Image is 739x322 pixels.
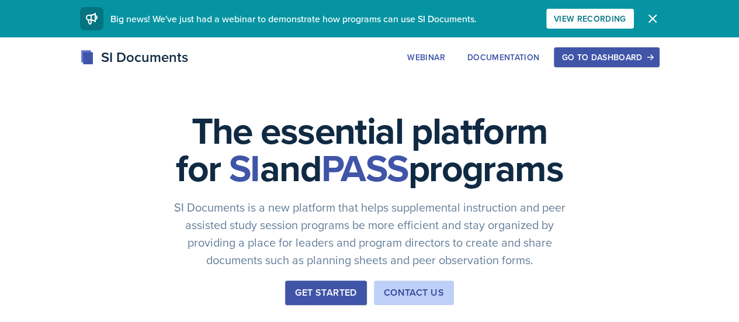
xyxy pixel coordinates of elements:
[110,12,477,25] span: Big news! We've just had a webinar to demonstrate how programs can use SI Documents.
[561,53,651,62] div: Go to Dashboard
[295,286,356,300] div: Get Started
[80,47,188,68] div: SI Documents
[554,14,626,23] div: View Recording
[400,47,452,67] button: Webinar
[384,286,444,300] div: Contact Us
[285,281,366,305] button: Get Started
[554,47,659,67] button: Go to Dashboard
[467,53,540,62] div: Documentation
[460,47,547,67] button: Documentation
[374,281,454,305] button: Contact Us
[407,53,445,62] div: Webinar
[546,9,634,29] button: View Recording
